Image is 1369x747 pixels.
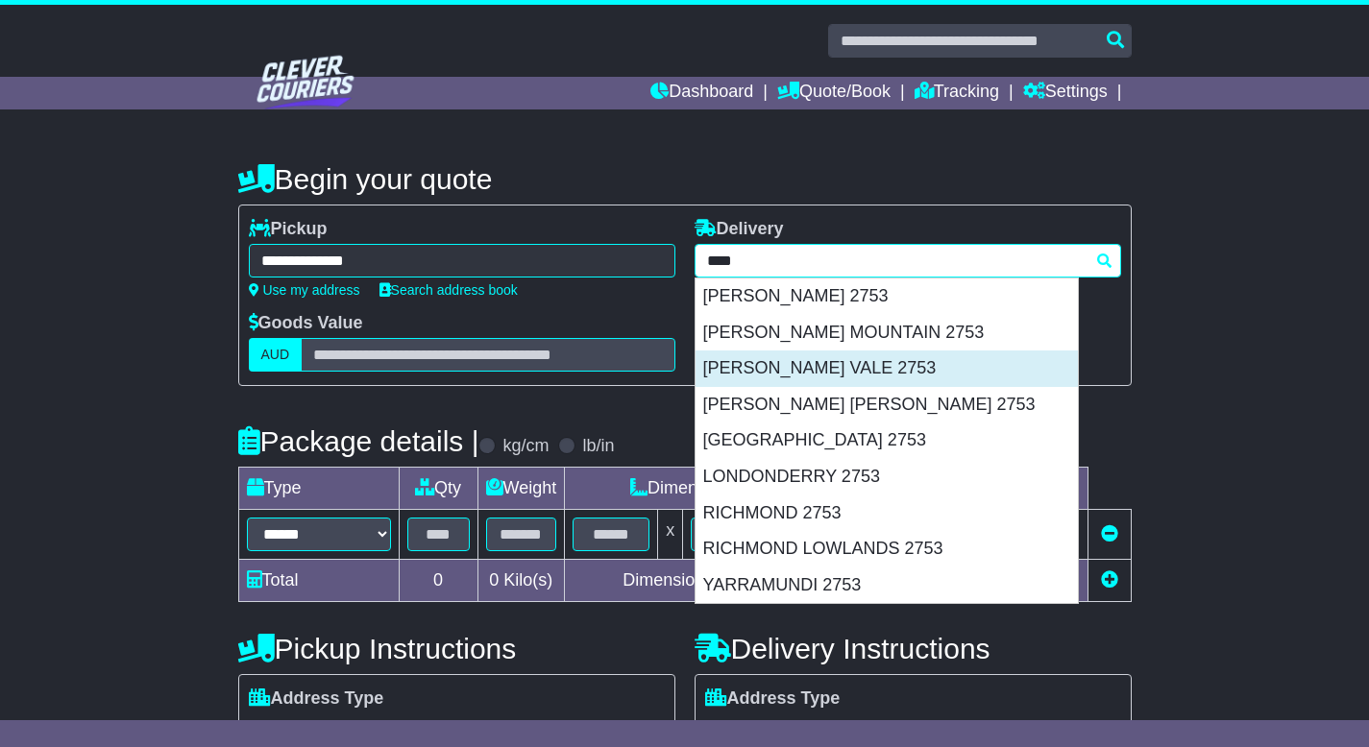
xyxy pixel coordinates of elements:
span: 0 [489,570,499,590]
label: Goods Value [249,313,363,334]
span: Air & Sea Depot [480,714,610,744]
typeahead: Please provide city [695,244,1121,277]
label: lb/in [582,436,614,457]
a: Use my address [249,282,360,298]
td: Kilo(s) [477,560,565,602]
a: Settings [1023,77,1108,109]
h4: Begin your quote [238,163,1132,195]
a: Search address book [379,282,518,298]
label: kg/cm [502,436,549,457]
td: Dimensions (L x W x H) [565,468,894,510]
td: x [658,510,683,560]
a: Quote/Book [777,77,891,109]
span: Commercial [818,714,917,744]
div: [PERSON_NAME] 2753 [696,278,1078,315]
span: Air & Sea Depot [937,714,1066,744]
label: Delivery [695,219,784,240]
label: Pickup [249,219,328,240]
div: [PERSON_NAME] VALE 2753 [696,350,1078,387]
td: Total [238,560,399,602]
label: AUD [249,338,303,372]
td: Type [238,468,399,510]
label: Address Type [249,688,384,710]
td: Qty [399,468,477,510]
span: Commercial [361,714,461,744]
a: Tracking [915,77,999,109]
span: Residential [705,714,798,744]
h4: Pickup Instructions [238,633,675,664]
a: Dashboard [650,77,753,109]
div: [PERSON_NAME] [PERSON_NAME] 2753 [696,387,1078,423]
label: Address Type [705,688,841,710]
h4: Package details | [238,425,479,457]
span: Residential [249,714,342,744]
div: [GEOGRAPHIC_DATA] 2753 [696,422,1078,459]
div: [PERSON_NAME] MOUNTAIN 2753 [696,315,1078,351]
div: LONDONDERRY 2753 [696,459,1078,495]
div: RICHMOND LOWLANDS 2753 [696,531,1078,567]
td: Weight [477,468,565,510]
td: 0 [399,560,477,602]
td: Dimensions in Centimetre(s) [565,560,894,602]
div: RICHMOND 2753 [696,495,1078,532]
a: Remove this item [1101,524,1118,543]
h4: Delivery Instructions [695,633,1132,664]
a: Add new item [1101,570,1118,590]
div: YARRAMUNDI 2753 [696,567,1078,604]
